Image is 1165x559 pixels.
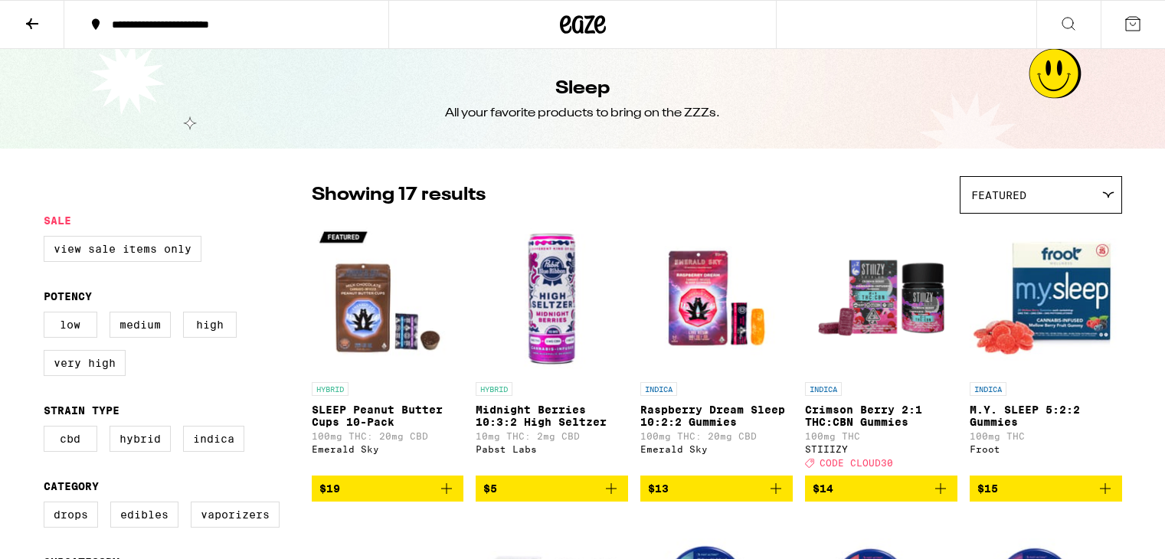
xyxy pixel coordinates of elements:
[44,214,71,227] legend: Sale
[312,221,464,374] img: Emerald Sky - SLEEP Peanut Butter Cups 10-Pack
[970,431,1122,441] p: 100mg THC
[640,444,793,454] div: Emerald Sky
[648,482,669,495] span: $13
[110,502,178,528] label: Edibles
[312,444,464,454] div: Emerald Sky
[110,426,171,452] label: Hybrid
[312,431,464,441] p: 100mg THC: 20mg CBD
[476,404,628,428] p: Midnight Berries 10:3:2 High Seltzer
[44,404,119,417] legend: Strain Type
[805,444,957,454] div: STIIIZY
[970,404,1122,428] p: M.Y. SLEEP 5:2:2 Gummies
[640,431,793,441] p: 100mg THC: 20mg CBD
[805,221,957,476] a: Open page for Crimson Berry 2:1 THC:CBN Gummies from STIIIZY
[483,482,497,495] span: $5
[970,444,1122,454] div: Froot
[44,312,97,338] label: Low
[312,404,464,428] p: SLEEP Peanut Butter Cups 10-Pack
[44,480,99,492] legend: Category
[555,76,610,102] h1: Sleep
[191,502,280,528] label: Vaporizers
[445,105,720,122] div: All your favorite products to bring on the ZZZs.
[319,482,340,495] span: $19
[970,382,1006,396] p: INDICA
[805,476,957,502] button: Add to bag
[813,482,833,495] span: $14
[44,502,98,528] label: Drops
[640,476,793,502] button: Add to bag
[640,382,677,396] p: INDICA
[44,290,92,302] legend: Potency
[805,221,957,374] img: STIIIZY - Crimson Berry 2:1 THC:CBN Gummies
[312,476,464,502] button: Add to bag
[820,458,893,468] span: CODE CLOUD30
[476,221,628,476] a: Open page for Midnight Berries 10:3:2 High Seltzer from Pabst Labs
[110,312,171,338] label: Medium
[970,221,1122,476] a: Open page for M.Y. SLEEP 5:2:2 Gummies from Froot
[183,312,237,338] label: High
[970,476,1122,502] button: Add to bag
[977,482,998,495] span: $15
[312,382,349,396] p: HYBRID
[312,221,464,476] a: Open page for SLEEP Peanut Butter Cups 10-Pack from Emerald Sky
[640,221,793,476] a: Open page for Raspberry Dream Sleep 10:2:2 Gummies from Emerald Sky
[640,404,793,428] p: Raspberry Dream Sleep 10:2:2 Gummies
[44,426,97,452] label: CBD
[44,350,126,376] label: Very High
[476,431,628,441] p: 10mg THC: 2mg CBD
[312,182,486,208] p: Showing 17 results
[971,189,1026,201] span: Featured
[476,221,628,374] img: Pabst Labs - Midnight Berries 10:3:2 High Seltzer
[805,404,957,428] p: Crimson Berry 2:1 THC:CBN Gummies
[476,476,628,502] button: Add to bag
[805,431,957,441] p: 100mg THC
[640,221,793,374] img: Emerald Sky - Raspberry Dream Sleep 10:2:2 Gummies
[183,426,244,452] label: Indica
[805,382,842,396] p: INDICA
[476,382,512,396] p: HYBRID
[476,444,628,454] div: Pabst Labs
[970,221,1122,374] img: Froot - M.Y. SLEEP 5:2:2 Gummies
[44,236,201,262] label: View Sale Items Only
